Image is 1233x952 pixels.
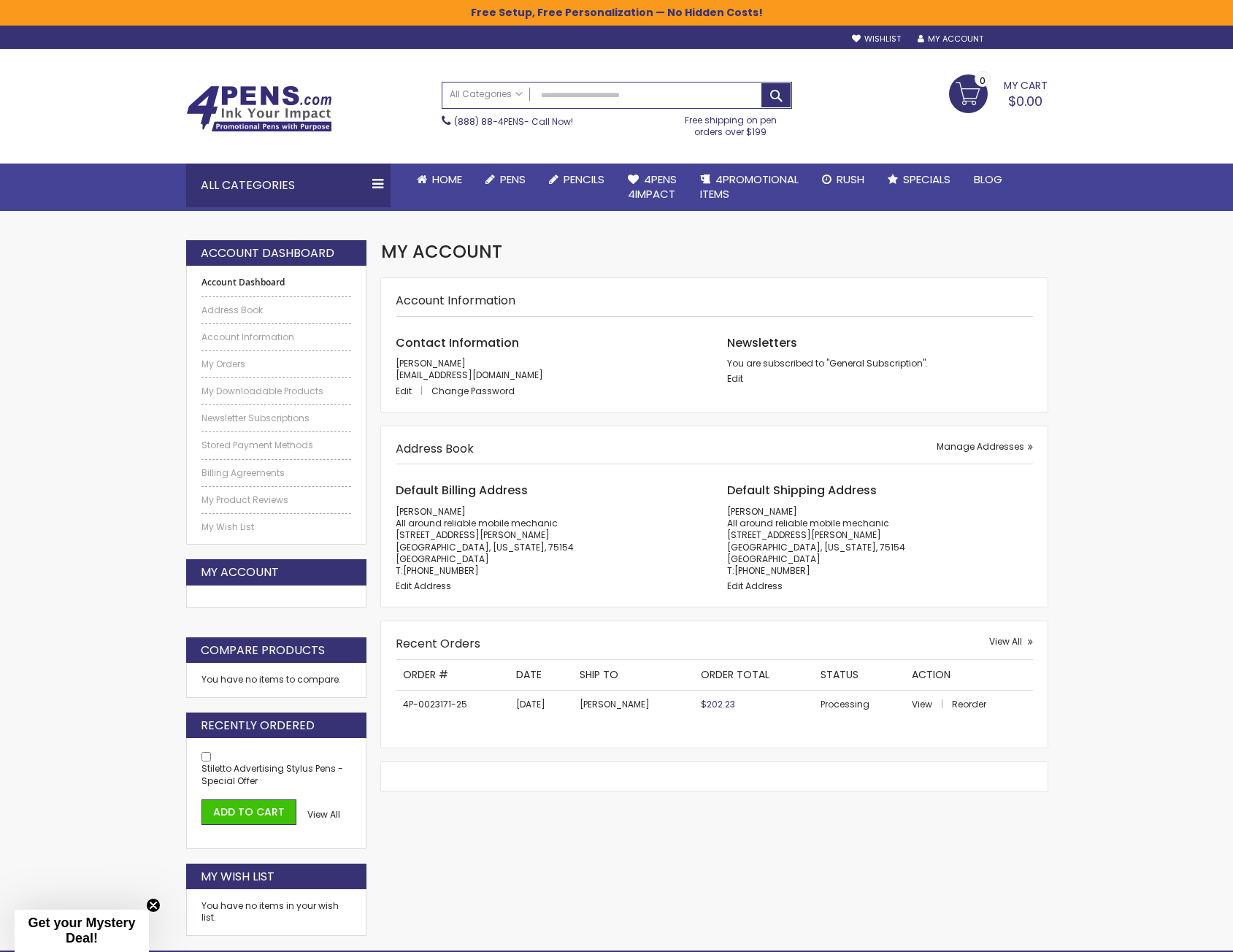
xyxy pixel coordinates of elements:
td: [DATE] [509,690,572,718]
button: Add to Cart [201,799,296,825]
span: Default Shipping Address [727,482,877,499]
a: Stiletto Advertising Stylus Pens - Special Offer [201,762,343,786]
span: Get your Mystery Deal! [28,915,135,945]
th: Action [904,660,1032,690]
span: 0 [980,74,986,88]
a: $0.00 0 [949,74,1048,111]
td: [PERSON_NAME] [572,690,694,718]
a: Blog [962,164,1014,196]
a: My Account [918,34,983,45]
span: $0.00 [1008,92,1042,110]
span: Pens [500,172,526,187]
th: Date [509,660,572,690]
a: Edit Address [396,580,451,592]
span: Edit [396,385,412,397]
a: 4Pens4impact [616,164,688,211]
a: 4PROMOTIONALITEMS [688,164,810,211]
span: Pencils [564,172,604,187]
a: Manage Addresses [937,441,1033,453]
p: You are subscribed to "General Subscription". [727,358,1033,369]
span: View All [989,635,1022,648]
a: All Categories [442,82,530,107]
a: Edit [396,385,429,397]
a: Edit [727,372,743,385]
strong: Account Information [396,292,515,309]
span: Home [432,172,462,187]
th: Order Total [694,660,813,690]
div: Free shipping on pen orders over $199 [669,109,792,138]
a: Reorder [952,698,986,710]
a: Newsletter Subscriptions [201,412,352,424]
strong: Recently Ordered [201,718,315,734]
td: Processing [813,690,904,718]
a: Pens [474,164,537,196]
a: Change Password [431,385,515,397]
strong: Compare Products [201,642,325,659]
strong: Address Book [396,440,474,457]
a: Home [405,164,474,196]
span: Blog [974,172,1002,187]
a: Pencils [537,164,616,196]
span: Contact Information [396,334,519,351]
a: [PHONE_NUMBER] [403,564,479,577]
span: Newsletters [727,334,797,351]
a: View [912,698,950,710]
a: Rush [810,164,876,196]
span: All Categories [450,88,523,100]
a: My Downloadable Products [201,385,352,397]
a: (888) 88-4PENS [454,115,524,128]
span: Default Billing Address [396,482,528,499]
span: - Call Now! [454,115,573,128]
td: 4P-0023171-25 [396,690,509,718]
a: View All [307,809,340,821]
strong: Recent Orders [396,635,480,652]
a: Specials [876,164,962,196]
a: My Orders [201,358,352,370]
address: [PERSON_NAME] All around reliable mobile mechanic [STREET_ADDRESS][PERSON_NAME] [GEOGRAPHIC_DATA]... [396,506,702,577]
strong: My Account [201,564,279,580]
span: Add to Cart [213,805,285,819]
span: Manage Addresses [937,440,1024,453]
a: [PHONE_NUMBER] [734,564,810,577]
span: 4PROMOTIONAL ITEMS [700,172,799,201]
strong: Account Dashboard [201,277,352,288]
th: Ship To [572,660,694,690]
button: Close teaser [146,898,161,913]
a: Sign Out [998,34,1047,45]
strong: My Wish List [201,869,274,885]
div: All Categories [186,164,391,207]
address: [PERSON_NAME] All around reliable mobile mechanic [STREET_ADDRESS][PERSON_NAME] [GEOGRAPHIC_DATA]... [727,506,1033,577]
th: Order # [396,660,509,690]
a: Edit Address [727,580,783,592]
span: View [912,698,932,710]
a: Account Information [201,331,352,343]
div: You have no items to compare. [186,663,367,697]
div: You have no items in your wish list. [201,900,352,924]
a: Address Book [201,304,352,316]
span: Rush [837,172,864,187]
strong: Account Dashboard [201,245,334,261]
a: My Product Reviews [201,494,352,506]
p: [PERSON_NAME] [EMAIL_ADDRESS][DOMAIN_NAME] [396,358,702,381]
th: Status [813,660,904,690]
span: 4Pens 4impact [628,172,677,201]
a: My Wish List [201,521,352,533]
img: 4Pens Custom Pens and Promotional Products [186,85,332,132]
a: Billing Agreements [201,467,352,479]
div: Get your Mystery Deal!Close teaser [15,910,149,952]
a: Stored Payment Methods [201,439,352,451]
span: $202.23 [701,698,735,710]
a: Wishlist [852,34,901,45]
a: View All [989,636,1033,648]
span: My Account [381,239,502,264]
span: Specials [903,172,950,187]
